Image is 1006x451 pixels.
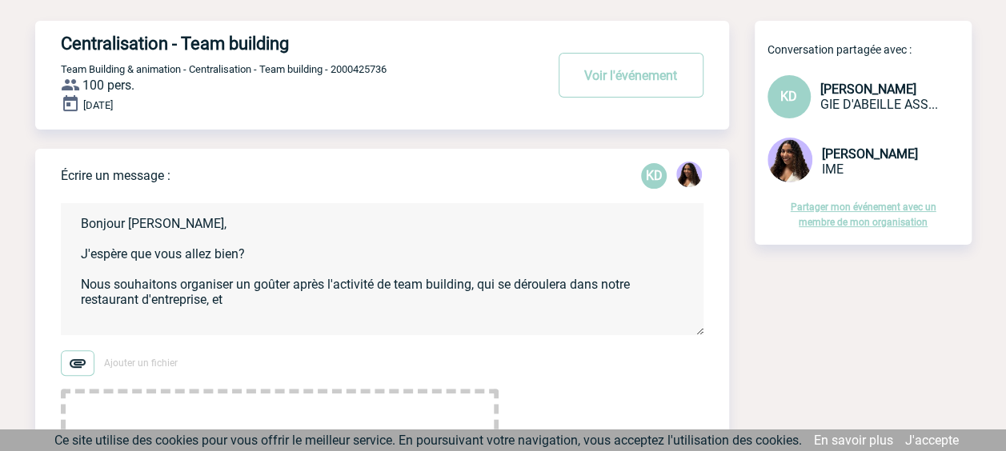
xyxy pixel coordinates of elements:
[83,99,113,111] span: [DATE]
[768,43,972,56] p: Conversation partagée avec :
[82,78,134,93] span: 100 pers.
[822,146,918,162] span: [PERSON_NAME]
[54,433,802,448] span: Ce site utilise des cookies pour vous offrir le meilleur service. En poursuivant votre navigation...
[559,53,703,98] button: Voir l'événement
[791,202,936,228] a: Partager mon événement avec un membre de mon organisation
[820,82,916,97] span: [PERSON_NAME]
[820,97,938,112] span: GIE D'ABEILLE ASSURANCES
[641,163,667,189] div: Kristell DESNOYER
[905,433,959,448] a: J'accepte
[814,433,893,448] a: En savoir plus
[61,168,170,183] p: Écrire un message :
[676,162,702,190] div: Jessica NETO BOGALHO
[104,357,178,369] span: Ajouter un fichier
[641,163,667,189] p: KD
[822,162,844,177] span: IME
[61,34,497,54] h4: Centralisation - Team building
[780,89,797,104] span: KD
[676,162,702,187] img: 131234-0.jpg
[61,63,387,75] span: Team Building & animation - Centralisation - Team building - 2000425736
[768,138,812,182] img: 131234-0.jpg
